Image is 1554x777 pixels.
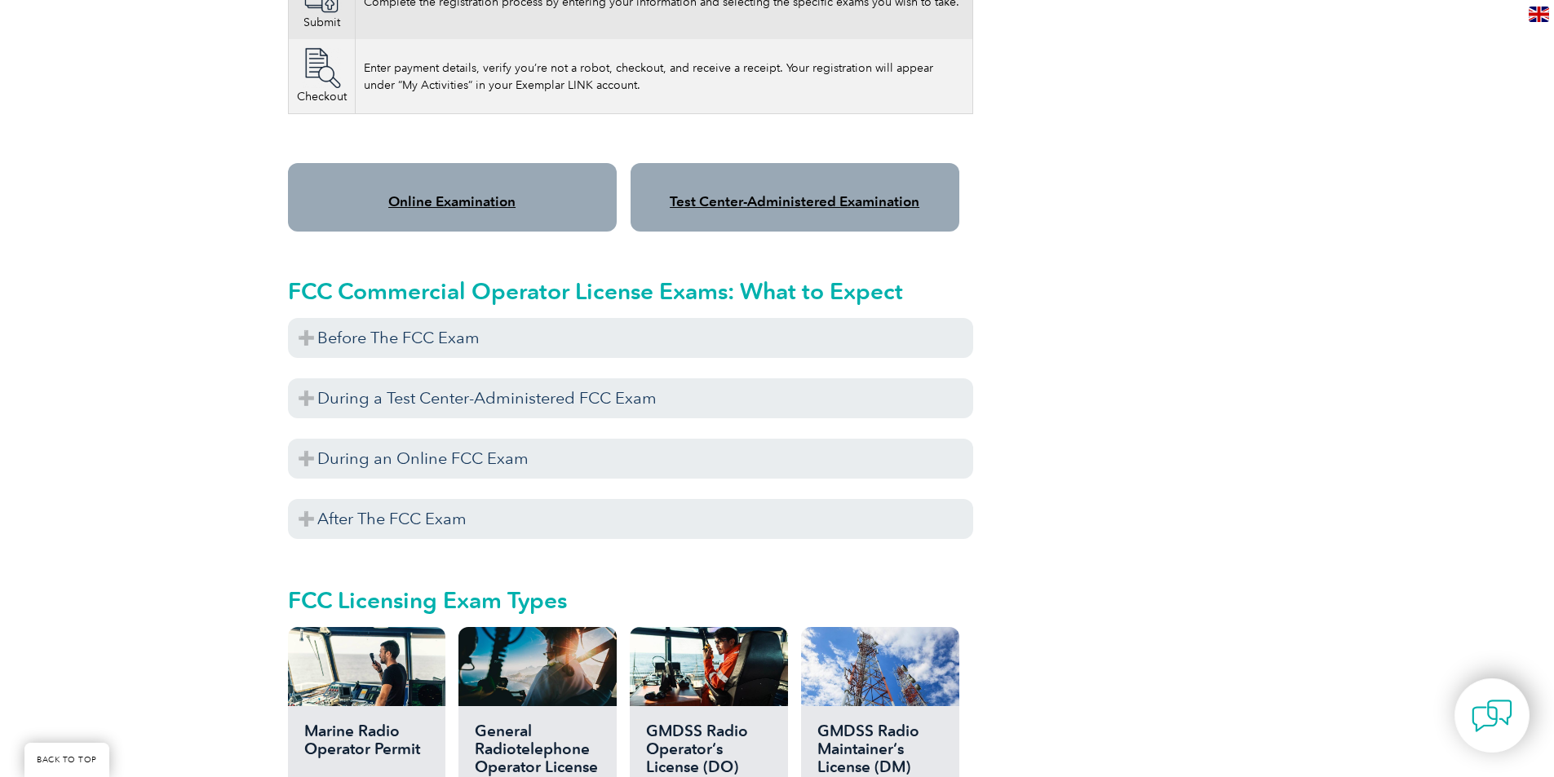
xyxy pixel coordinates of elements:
[288,499,973,539] h3: After The FCC Exam
[388,193,516,210] a: Online Examination
[1472,695,1512,736] img: contact-chat.png
[288,278,973,304] h2: FCC Commercial Operator License Exams: What to Expect
[355,39,972,114] td: Enter payment details, verify you’re not a robot, checkout, and receive a receipt. Your registrat...
[670,193,919,210] a: Test Center-Administered Examination
[1529,7,1549,22] img: en
[288,587,973,613] h2: FCC Licensing Exam Types
[288,439,973,479] h3: During an Online FCC Exam
[288,318,973,358] h3: Before The FCC Exam
[288,39,355,114] td: Checkout
[288,378,973,418] h3: During a Test Center-Administered FCC Exam
[24,743,109,777] a: BACK TO TOP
